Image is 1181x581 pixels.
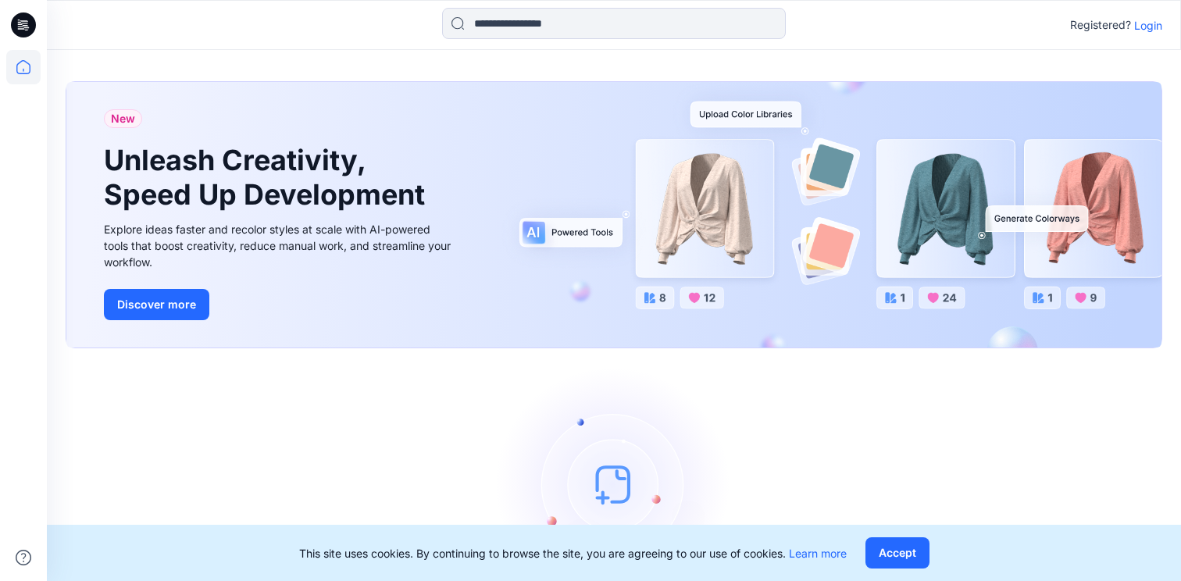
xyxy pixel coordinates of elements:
h1: Unleash Creativity, Speed Up Development [104,144,432,211]
p: Login [1134,17,1162,34]
span: New [111,109,135,128]
p: Registered? [1070,16,1131,34]
button: Accept [865,537,929,569]
p: This site uses cookies. By continuing to browse the site, you are agreeing to our use of cookies. [299,545,847,561]
a: Learn more [789,547,847,560]
div: Explore ideas faster and recolor styles at scale with AI-powered tools that boost creativity, red... [104,221,455,270]
a: Discover more [104,289,455,320]
button: Discover more [104,289,209,320]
